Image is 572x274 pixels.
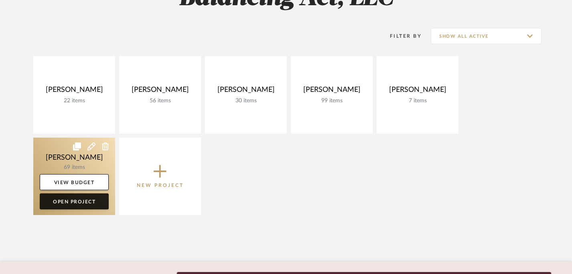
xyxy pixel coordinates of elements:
div: [PERSON_NAME] [297,85,366,97]
div: 56 items [126,97,195,104]
a: Open Project [40,193,109,209]
div: 22 items [40,97,109,104]
button: New Project [119,138,201,215]
div: [PERSON_NAME] [40,85,109,97]
div: 99 items [297,97,366,104]
a: View Budget [40,174,109,190]
div: [PERSON_NAME] [126,85,195,97]
div: 7 items [383,97,452,104]
div: 30 items [211,97,280,104]
div: [PERSON_NAME] [211,85,280,97]
div: [PERSON_NAME] [383,85,452,97]
div: Filter By [379,32,422,40]
p: New Project [137,181,184,189]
